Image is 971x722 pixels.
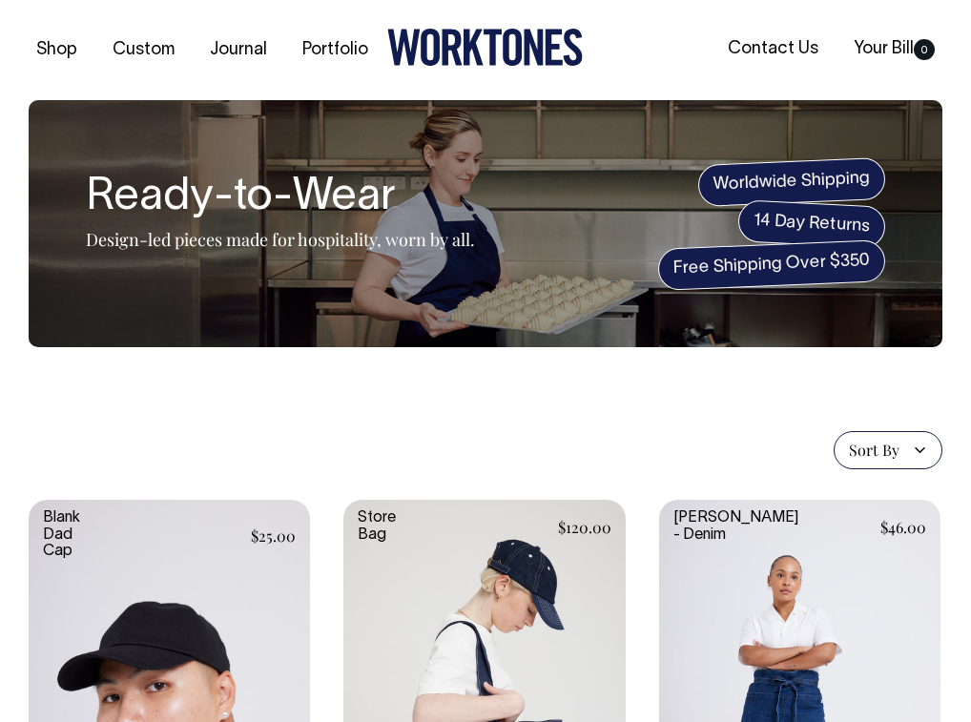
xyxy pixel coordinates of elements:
[86,174,475,222] h1: Ready-to-Wear
[29,34,85,66] a: Shop
[657,239,886,291] span: Free Shipping Over $350
[86,228,475,251] p: Design-led pieces made for hospitality, worn by all.
[914,39,935,60] span: 0
[697,157,886,207] span: Worldwide Shipping
[846,33,942,65] a: Your Bill0
[202,34,275,66] a: Journal
[737,199,886,249] span: 14 Day Returns
[105,34,182,66] a: Custom
[849,439,899,462] span: Sort By
[295,34,376,66] a: Portfolio
[720,33,826,65] a: Contact Us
